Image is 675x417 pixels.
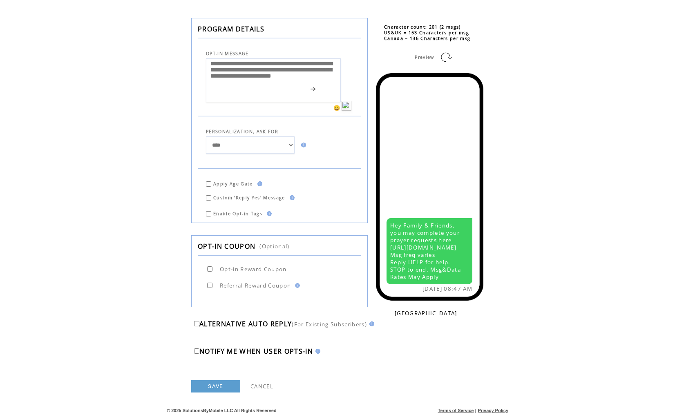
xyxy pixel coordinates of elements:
[198,25,264,33] span: PROGRAM DETAILS
[384,36,470,41] span: Canada = 136 Characters per msg
[199,319,292,328] span: ALTERNATIVE AUTO REPLY
[415,54,434,60] span: Preview
[333,104,341,111] span: 😀
[384,30,469,36] span: US&UK = 153 Characters per msg
[478,408,508,413] a: Privacy Policy
[213,181,253,187] span: Apply Age Gate
[220,265,287,273] span: Opt-in Reward Coupon
[250,383,273,390] a: CANCEL
[287,195,295,200] img: help.gif
[167,408,277,413] span: © 2025 SolutionsByMobile LLC All Rights Reserved
[220,282,291,289] span: Referral Reward Coupon
[198,242,255,251] span: OPT-IN COUPON
[475,408,476,413] span: |
[293,283,300,288] img: help.gif
[264,211,272,216] img: help.gif
[199,347,313,356] span: NOTIFY ME WHEN USER OPTS-IN
[384,24,461,30] span: Character count: 201 (2 msgs)
[213,211,262,216] span: Enable Opt-in Tags
[206,129,278,134] span: PERSONALIZATION, ASK FOR
[191,380,240,392] a: SAVE
[292,321,367,328] span: (For Existing Subscribers)
[390,222,461,281] span: Hey Family & Friends, you may complete your prayer requests here [URL][DOMAIN_NAME] Msg freq vari...
[299,143,306,147] img: help.gif
[206,51,249,56] span: OPT-IN MESSAGE
[213,195,285,201] span: Custom 'Reply Yes' Message
[259,243,289,250] span: (Optional)
[255,181,262,186] img: help.gif
[395,310,457,317] a: [GEOGRAPHIC_DATA]
[313,349,320,354] img: help.gif
[367,321,374,326] img: help.gif
[438,408,474,413] a: Terms of Service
